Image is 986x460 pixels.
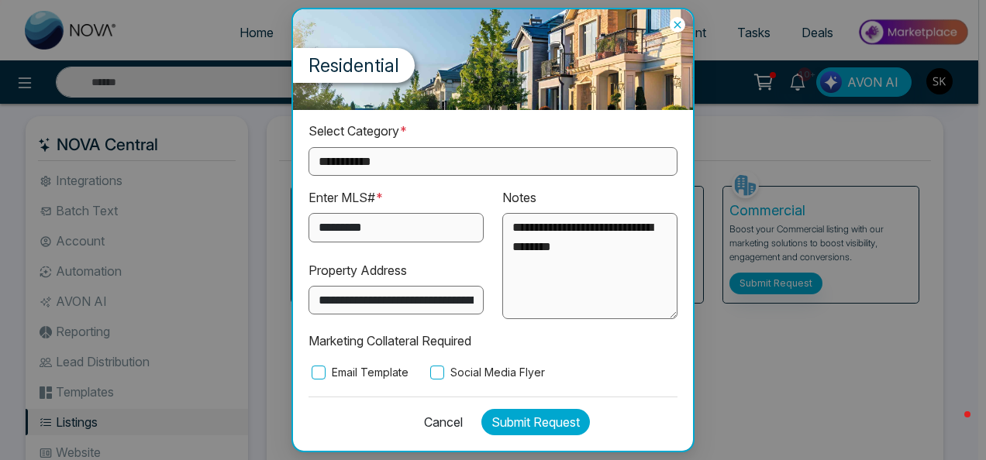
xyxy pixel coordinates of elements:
p: Marketing Collateral Required [309,331,677,351]
label: Select Category [309,122,408,141]
input: Email Template [312,366,326,379]
button: Cancel [415,409,463,435]
iframe: Intercom live chat [933,407,970,445]
label: Enter MLS# [309,188,384,208]
label: Social Media Flyer [427,364,545,381]
label: Email Template [309,364,409,381]
label: Property Address [309,261,407,280]
input: Social Media Flyer [430,366,444,379]
button: Submit Request [481,409,590,435]
label: Notes [502,188,536,208]
label: Residential [293,48,415,83]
